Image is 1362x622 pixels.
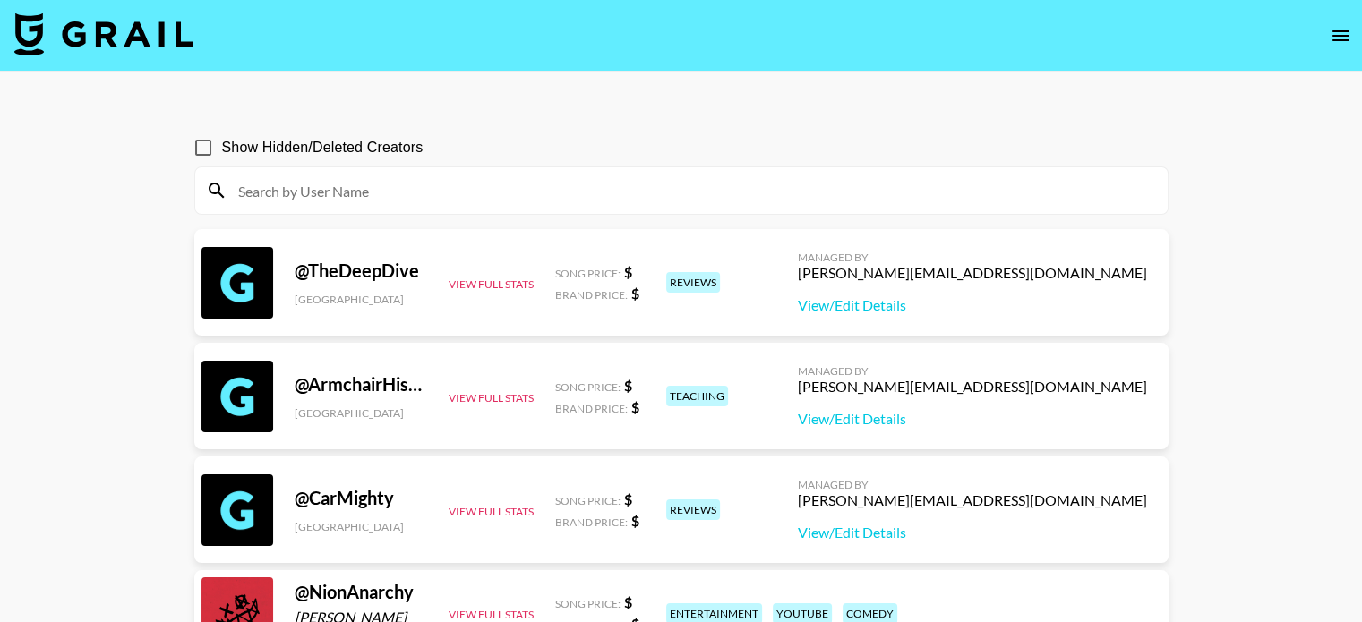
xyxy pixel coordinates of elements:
div: @ CarMighty [295,487,427,509]
div: reviews [666,499,720,520]
div: @ TheDeepDive [295,260,427,282]
span: Brand Price: [555,402,628,415]
div: [GEOGRAPHIC_DATA] [295,406,427,420]
strong: $ [631,512,639,529]
div: [PERSON_NAME][EMAIL_ADDRESS][DOMAIN_NAME] [798,264,1147,282]
div: @ NionAnarchy [295,581,427,603]
a: View/Edit Details [798,296,1147,314]
span: Song Price: [555,267,621,280]
span: Brand Price: [555,288,628,302]
div: @ ArmchairHistorian [295,373,427,396]
strong: $ [631,285,639,302]
div: Managed By [798,478,1147,491]
strong: $ [624,490,632,507]
strong: $ [624,263,632,280]
div: Managed By [798,364,1147,378]
span: Song Price: [555,380,621,394]
div: [GEOGRAPHIC_DATA] [295,520,427,533]
button: View Full Stats [449,608,534,621]
button: View Full Stats [449,391,534,405]
button: open drawer [1323,18,1358,54]
span: Show Hidden/Deleted Creators [222,137,424,158]
img: Grail Talent [14,13,193,55]
strong: $ [624,593,632,610]
div: reviews [666,272,720,293]
span: Song Price: [555,494,621,507]
a: View/Edit Details [798,524,1147,541]
button: View Full Stats [449,277,534,291]
strong: $ [631,398,639,415]
button: View Full Stats [449,505,534,518]
div: Managed By [798,251,1147,264]
strong: $ [624,377,632,394]
div: [PERSON_NAME][EMAIL_ADDRESS][DOMAIN_NAME] [798,378,1147,396]
a: View/Edit Details [798,410,1147,428]
div: teaching [666,386,728,406]
div: [GEOGRAPHIC_DATA] [295,293,427,306]
span: Brand Price: [555,515,628,529]
div: [PERSON_NAME][EMAIL_ADDRESS][DOMAIN_NAME] [798,491,1147,509]
span: Song Price: [555,597,621,610]
input: Search by User Name [227,176,1157,205]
